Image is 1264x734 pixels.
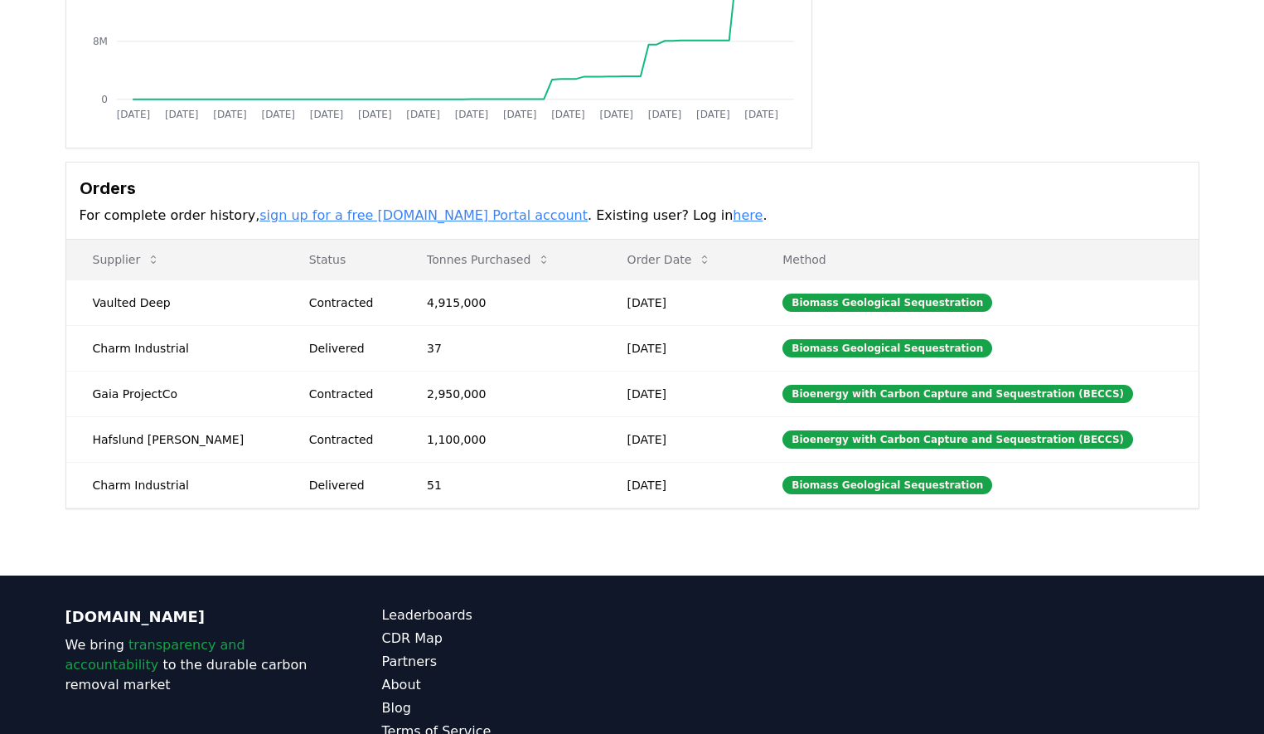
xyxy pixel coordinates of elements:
td: 2,950,000 [400,371,601,416]
td: 51 [400,462,601,508]
div: Contracted [309,386,387,402]
div: Contracted [309,294,387,311]
td: Charm Industrial [66,462,283,508]
td: [DATE] [601,416,757,462]
td: 37 [400,325,601,371]
td: 1,100,000 [400,416,601,462]
div: Biomass Geological Sequestration [782,294,992,312]
p: For complete order history, . Existing user? Log in . [80,206,1185,226]
span: transparency and accountability [65,637,245,673]
a: here [733,207,763,223]
td: Hafslund [PERSON_NAME] [66,416,283,462]
td: [DATE] [601,371,757,416]
td: [DATE] [601,325,757,371]
tspan: [DATE] [503,109,537,120]
div: Biomass Geological Sequestration [782,476,992,494]
a: CDR Map [382,629,632,649]
div: Contracted [309,431,387,448]
tspan: [DATE] [454,109,488,120]
td: Charm Industrial [66,325,283,371]
div: Delivered [309,477,387,493]
p: We bring to the durable carbon removal market [65,635,316,695]
td: [DATE] [601,280,757,325]
a: Blog [382,698,632,718]
tspan: [DATE] [599,109,633,120]
p: Method [769,251,1184,268]
a: Partners [382,652,632,672]
tspan: [DATE] [358,109,392,120]
div: Bioenergy with Carbon Capture and Sequestration (BECCS) [782,430,1133,449]
td: [DATE] [601,462,757,508]
button: Order Date [614,243,725,276]
tspan: 0 [101,94,108,105]
tspan: [DATE] [744,109,778,120]
td: 4,915,000 [400,280,601,325]
tspan: [DATE] [261,109,295,120]
tspan: [DATE] [309,109,343,120]
div: Biomass Geological Sequestration [782,339,992,357]
tspan: [DATE] [696,109,730,120]
a: Leaderboards [382,605,632,625]
tspan: [DATE] [648,109,682,120]
button: Tonnes Purchased [414,243,564,276]
tspan: [DATE] [551,109,585,120]
p: Status [296,251,387,268]
tspan: [DATE] [164,109,198,120]
tspan: [DATE] [213,109,247,120]
div: Delivered [309,340,387,357]
a: About [382,675,632,695]
h3: Orders [80,176,1185,201]
td: Gaia ProjectCo [66,371,283,416]
p: [DOMAIN_NAME] [65,605,316,629]
td: Vaulted Deep [66,280,283,325]
tspan: [DATE] [406,109,440,120]
tspan: [DATE] [116,109,150,120]
tspan: 8M [92,36,107,47]
a: sign up for a free [DOMAIN_NAME] Portal account [259,207,588,223]
button: Supplier [80,243,174,276]
div: Bioenergy with Carbon Capture and Sequestration (BECCS) [782,385,1133,403]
